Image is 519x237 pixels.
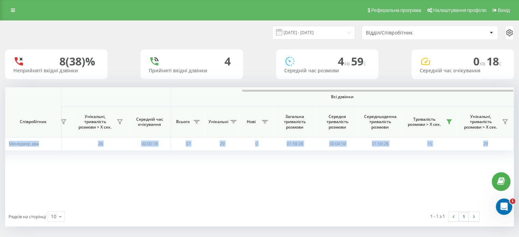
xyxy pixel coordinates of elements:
td: 00:04:59 [316,137,359,150]
span: 18 [487,54,502,69]
span: Середньоденна тривалість розмови [364,114,396,130]
span: c [363,60,366,67]
span: 28 [98,140,103,147]
span: Реферальна програма [371,8,421,13]
span: 1 [510,198,515,204]
div: 4 [225,55,231,68]
span: Середній час очікування [133,117,165,127]
span: Співробітник [11,119,55,124]
span: Унікальні, тривалість розмови > Х сек. [75,114,115,130]
span: 0 [255,140,258,147]
div: 8 (38)% [59,55,95,68]
span: хв [344,60,351,67]
div: Середній час очікування [420,68,506,74]
iframe: Intercom live chat [496,198,512,215]
span: Нові [243,119,260,124]
span: 29 [220,140,225,147]
span: 0 [473,54,487,69]
div: Середній час розмови [284,68,370,74]
div: Неприйняті вхідні дзвінки [13,68,99,74]
span: Всього [174,119,191,124]
span: 29 [483,140,488,147]
span: 37 [186,140,190,147]
span: Налаштування профілю [433,8,486,13]
div: 10 [51,213,56,220]
div: 1 - 1 з 1 [430,213,445,220]
span: Менеджер два [9,140,39,147]
span: c [499,60,502,67]
td: 00:00:18 [128,137,171,150]
span: Загальна тривалість розмови [278,114,311,130]
span: Вихід [498,8,510,13]
span: 59 [351,54,366,69]
span: Всі дзвінки [191,94,493,100]
span: Унікальні, тривалість розмови > Х сек. [461,114,500,130]
span: Унікальні [208,119,228,124]
a: 1 [459,212,469,221]
span: Рядків на сторінці [9,213,46,220]
td: 01:59:28 [359,137,401,150]
span: Тривалість розмови > Х сек. [405,117,444,127]
div: Прийняті вхідні дзвінки [149,68,235,74]
td: 01:59:28 [273,137,316,150]
span: 15 [427,140,432,147]
div: Відділ/Співробітник [366,30,447,36]
span: Середня тривалість розмови [321,114,354,130]
span: хв [479,60,487,67]
span: 4 [338,54,351,69]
